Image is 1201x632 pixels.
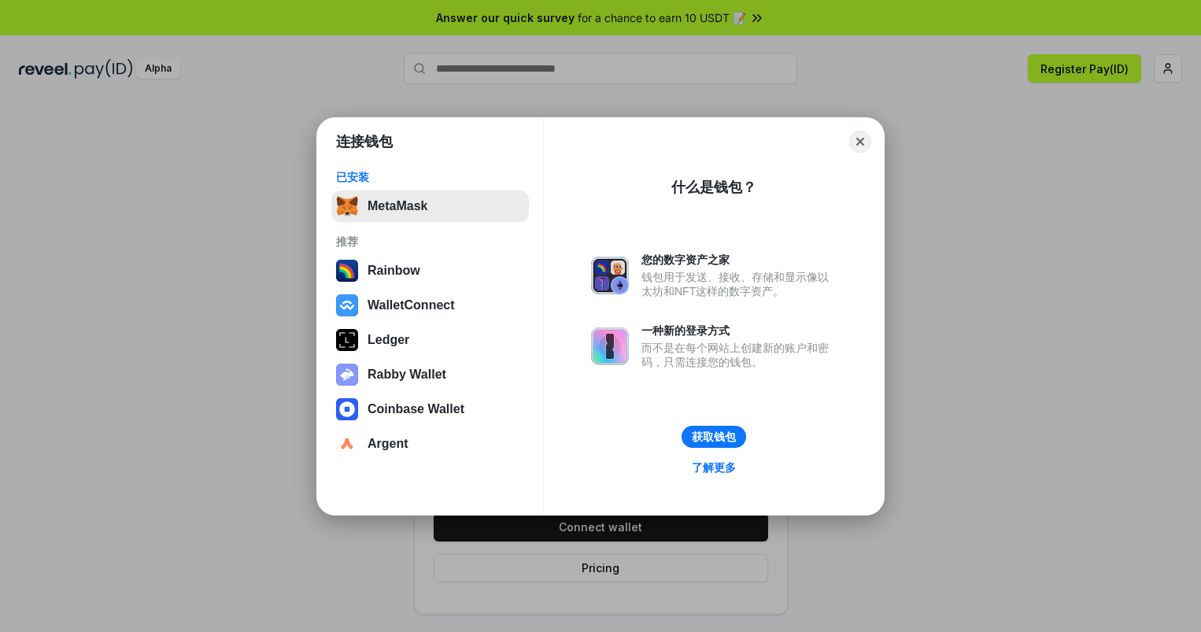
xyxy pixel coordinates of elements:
div: WalletConnect [368,298,455,312]
img: svg+xml,%3Csvg%20width%3D%2228%22%20height%3D%2228%22%20viewBox%3D%220%200%2028%2028%22%20fill%3D... [336,433,358,455]
div: 一种新的登录方式 [641,323,837,338]
div: Argent [368,437,408,451]
div: 推荐 [336,235,524,249]
div: Coinbase Wallet [368,402,464,416]
button: Coinbase Wallet [331,394,529,425]
div: Rabby Wallet [368,368,446,382]
h1: 连接钱包 [336,132,393,151]
button: Rabby Wallet [331,359,529,390]
div: 什么是钱包？ [671,178,756,197]
button: Rainbow [331,255,529,286]
img: svg+xml,%3Csvg%20xmlns%3D%22http%3A%2F%2Fwww.w3.org%2F2000%2Fsvg%22%20fill%3D%22none%22%20viewBox... [336,364,358,386]
div: 钱包用于发送、接收、存储和显示像以太坊和NFT这样的数字资产。 [641,270,837,298]
img: svg+xml,%3Csvg%20xmlns%3D%22http%3A%2F%2Fwww.w3.org%2F2000%2Fsvg%22%20width%3D%2228%22%20height%3... [336,329,358,351]
img: svg+xml,%3Csvg%20xmlns%3D%22http%3A%2F%2Fwww.w3.org%2F2000%2Fsvg%22%20fill%3D%22none%22%20viewBox... [591,327,629,365]
div: 而不是在每个网站上创建新的账户和密码，只需连接您的钱包。 [641,341,837,369]
img: svg+xml,%3Csvg%20fill%3D%22none%22%20height%3D%2233%22%20viewBox%3D%220%200%2035%2033%22%20width%... [336,195,358,217]
button: Ledger [331,324,529,356]
div: Ledger [368,333,409,347]
a: 了解更多 [682,457,745,478]
div: 已安装 [336,170,524,184]
button: 获取钱包 [682,426,746,448]
div: Rainbow [368,264,420,278]
button: Argent [331,428,529,460]
div: 您的数字资产之家 [641,253,837,267]
button: WalletConnect [331,290,529,321]
img: svg+xml,%3Csvg%20width%3D%2228%22%20height%3D%2228%22%20viewBox%3D%220%200%2028%2028%22%20fill%3D... [336,294,358,316]
img: svg+xml,%3Csvg%20xmlns%3D%22http%3A%2F%2Fwww.w3.org%2F2000%2Fsvg%22%20fill%3D%22none%22%20viewBox... [591,257,629,294]
div: 了解更多 [692,460,736,475]
div: 获取钱包 [692,430,736,444]
img: svg+xml,%3Csvg%20width%3D%22120%22%20height%3D%22120%22%20viewBox%3D%220%200%20120%20120%22%20fil... [336,260,358,282]
div: MetaMask [368,199,427,213]
button: Close [849,131,871,153]
button: MetaMask [331,190,529,222]
img: svg+xml,%3Csvg%20width%3D%2228%22%20height%3D%2228%22%20viewBox%3D%220%200%2028%2028%22%20fill%3D... [336,398,358,420]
